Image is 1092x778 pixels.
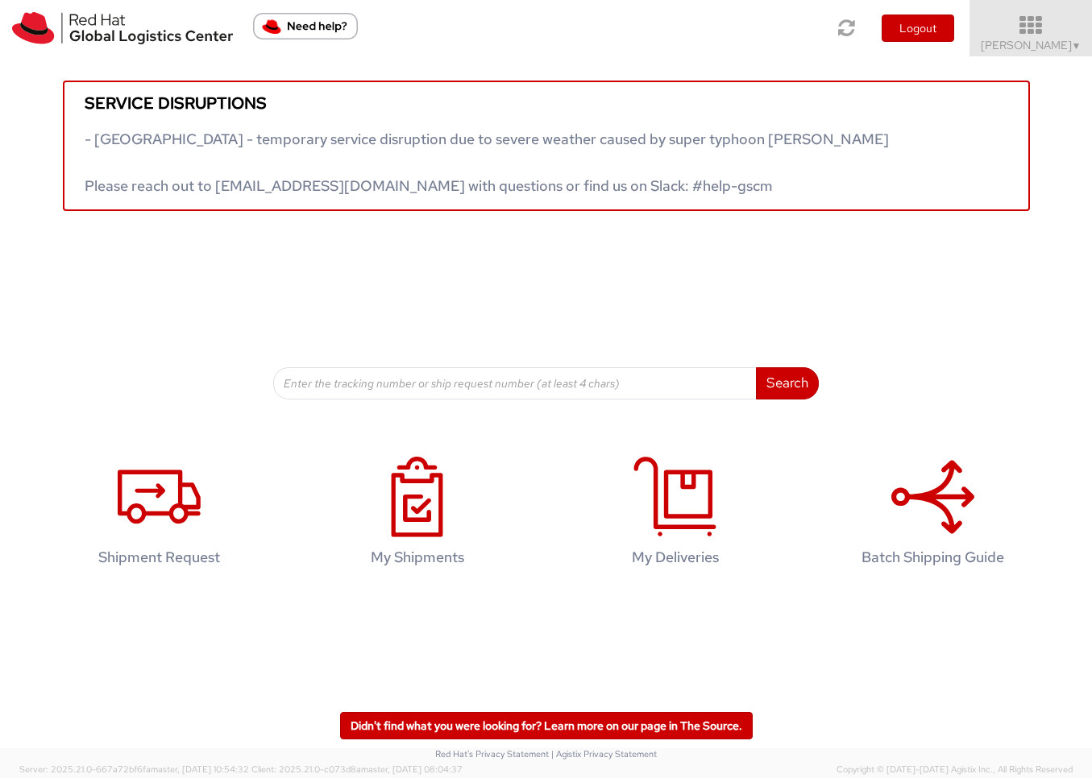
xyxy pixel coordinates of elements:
span: Server: 2025.21.0-667a72bf6fa [19,764,249,775]
a: Red Hat's Privacy Statement [435,748,549,759]
a: Shipment Request [39,440,280,590]
a: My Deliveries [554,440,796,590]
span: master, [DATE] 10:54:32 [151,764,249,775]
button: Search [756,367,819,399]
span: ▼ [1072,39,1082,52]
h4: Shipment Request [56,549,264,565]
span: - [GEOGRAPHIC_DATA] - temporary service disruption due to severe weather caused by super typhoon ... [85,130,889,195]
h4: Batch Shipping Guide [829,549,1037,565]
button: Need help? [253,13,358,39]
a: | Agistix Privacy Statement [551,748,657,759]
a: Batch Shipping Guide [812,440,1054,590]
span: [PERSON_NAME] [981,38,1082,52]
a: Service disruptions - [GEOGRAPHIC_DATA] - temporary service disruption due to severe weather caus... [63,81,1030,211]
button: Logout [882,14,954,42]
span: master, [DATE] 08:04:37 [361,764,463,775]
input: Enter the tracking number or ship request number (at least 4 chars) [273,367,758,399]
img: rh-logistics-00dfa346123c4ec078e1.svg [12,12,233,44]
a: My Shipments [297,440,538,590]
h4: My Deliveries [571,549,779,565]
span: Copyright © [DATE]-[DATE] Agistix Inc., All Rights Reserved [837,764,1073,776]
span: Client: 2025.21.0-c073d8a [251,764,463,775]
a: Didn't find what you were looking for? Learn more on our page in The Source. [340,712,753,739]
h4: My Shipments [313,549,521,565]
h5: Service disruptions [85,94,1008,112]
